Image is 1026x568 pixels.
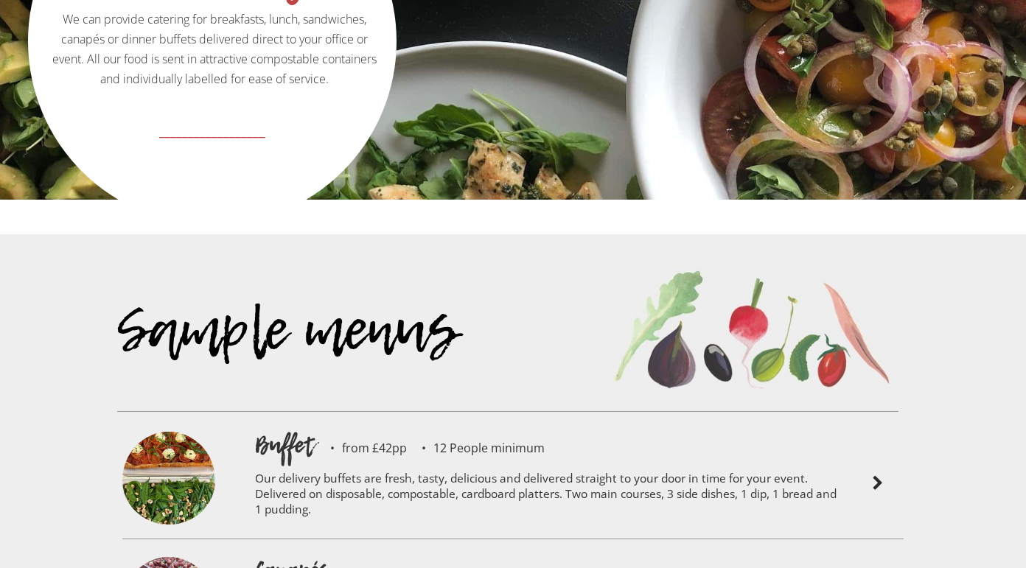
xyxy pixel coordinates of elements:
[159,121,265,140] strong: __________________
[117,321,598,411] div: Sample menus
[315,442,407,454] p: from £42pp
[255,461,837,531] p: Our delivery buffets are fresh, tasty, delicious and delivered straight to your door in time for ...
[30,114,394,165] a: __________________
[407,442,545,454] p: 12 People minimum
